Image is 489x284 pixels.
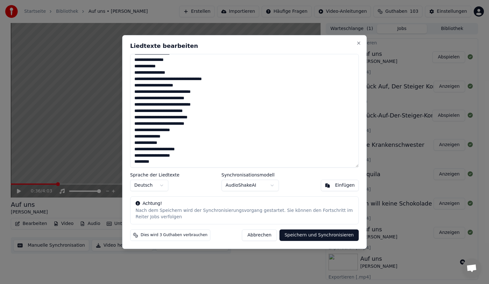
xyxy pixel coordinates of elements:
h2: Liedtexte bearbeiten [130,43,359,49]
label: Synchronisationsmodell [222,173,279,177]
button: Einfügen [321,180,359,191]
div: Achtung! [136,200,353,207]
div: Einfügen [335,182,355,189]
label: Sprache der Liedtexte [130,173,180,177]
span: Dies wird 3 Guthaben verbrauchen [141,233,208,238]
button: Abbrechen [242,229,277,241]
div: Nach dem Speichern wird der Synchronisierungsvorgang gestartet. Sie können den Fortschritt im Rei... [136,207,353,220]
button: Speichern und Synchronisieren [280,229,359,241]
